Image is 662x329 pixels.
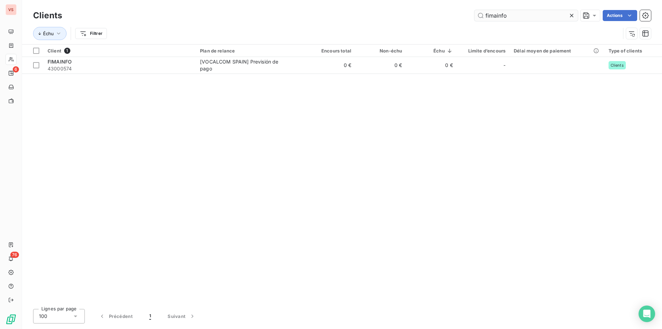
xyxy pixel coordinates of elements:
button: 1 [141,309,159,323]
div: Plan de relance [200,48,300,54]
span: 6 [13,66,19,72]
span: 43000574 [48,65,192,72]
button: Échu [33,27,67,40]
button: Suivant [159,309,204,323]
img: Logo LeanPay [6,314,17,325]
span: 76 [10,252,19,258]
h3: Clients [33,9,62,22]
span: Client [48,48,61,54]
span: 100 [39,313,47,320]
div: Open Intercom Messenger [639,306,655,322]
span: 1 [149,313,151,320]
input: Rechercher [474,10,578,21]
span: Échu [43,31,54,36]
span: - [503,62,505,69]
td: 0 € [406,57,457,74]
td: 0 € [355,57,406,74]
div: [VOCALCOM SPAIN] Previsión de pago [200,58,286,72]
span: FIMAINFO [48,59,72,65]
button: Actions [603,10,637,21]
span: Clients [611,63,624,67]
button: Filtrer [75,28,107,39]
button: Précédent [90,309,141,323]
div: Encours total [309,48,351,54]
div: Délai moyen de paiement [514,48,600,54]
div: Échu [410,48,453,54]
td: 0 € [305,57,355,74]
div: Limite d’encours [461,48,505,54]
div: VS [6,4,17,15]
span: 1 [64,48,70,54]
div: Non-échu [360,48,402,54]
div: Type of clients [609,48,658,54]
